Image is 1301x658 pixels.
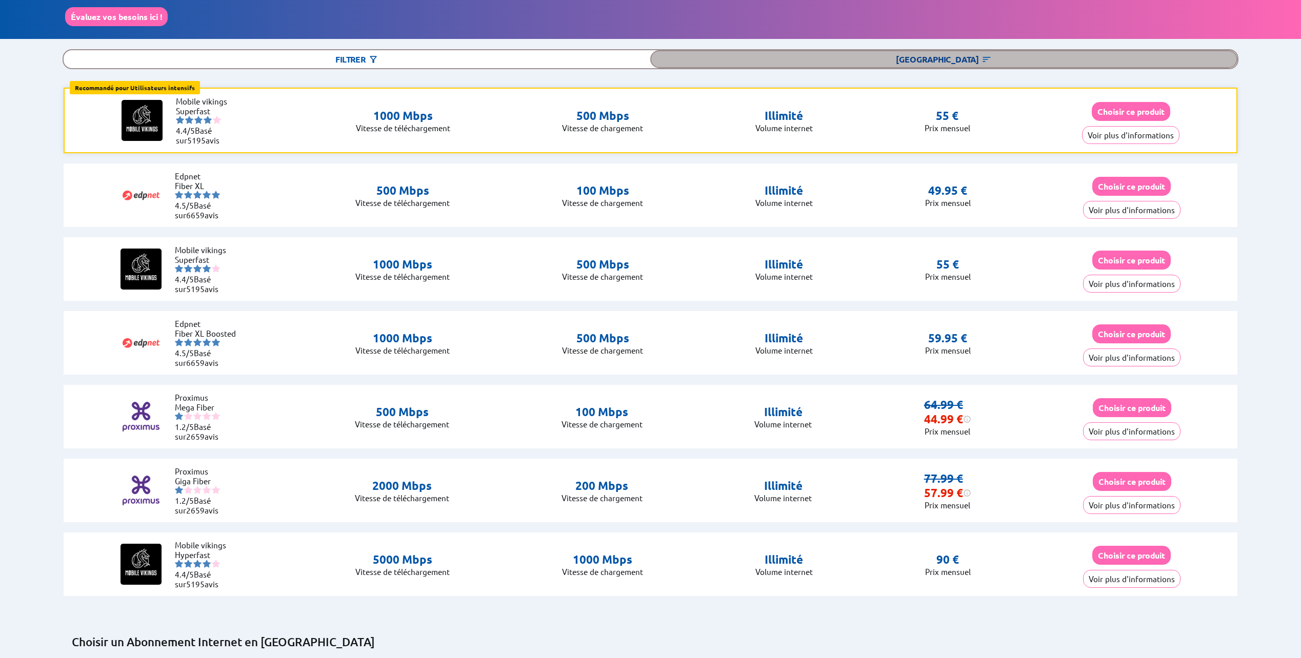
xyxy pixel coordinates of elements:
[355,331,450,345] p: 1000 Mbps
[1082,130,1179,140] a: Voir plus d'informations
[121,396,162,437] img: Logo of Proximus
[1083,426,1180,436] a: Voir plus d'informations
[562,257,643,272] p: 500 Mbps
[1092,546,1171,565] button: Choisir ce produit
[121,249,162,290] img: Logo of Mobile vikings
[562,331,643,345] p: 500 Mbps
[212,412,220,420] img: starnr5
[355,552,450,567] p: 5000 Mbps
[1082,126,1179,144] button: Voir plus d'informations
[122,100,163,141] img: Logo of Mobile vikings
[562,123,643,133] p: Vitesse de chargement
[754,493,812,503] p: Volume internet
[754,479,812,493] p: Illimité
[925,272,971,281] p: Prix mensuel
[755,552,813,567] p: Illimité
[925,198,971,208] p: Prix mensuel
[562,198,643,208] p: Vitesse de chargement
[212,486,220,494] img: starnr5
[1083,496,1180,514] button: Voir plus d'informations
[175,466,236,476] li: Proximus
[1093,472,1171,491] button: Choisir ce produit
[562,493,643,503] p: Vitesse de chargement
[186,579,205,589] span: 5195
[204,116,212,124] img: starnr4
[562,567,643,577] p: Vitesse de chargement
[175,412,183,420] img: starnr1
[175,496,194,505] span: 1.2/5
[213,116,221,124] img: starnr5
[175,274,194,284] span: 4.4/5
[755,331,813,345] p: Illimité
[562,552,643,567] p: 1000 Mbps
[175,264,183,273] img: starnr1
[562,272,643,281] p: Vitesse de chargement
[963,415,971,423] img: information
[562,183,643,198] p: 100 Mbps
[175,422,236,441] li: Basé sur avis
[355,345,450,355] p: Vitesse de télé­chargement
[755,198,813,208] p: Volume internet
[924,500,971,510] p: Prix mensuel
[755,345,813,355] p: Volume internet
[193,412,202,420] img: starnr3
[925,123,970,133] p: Prix mensuel
[355,493,449,503] p: Vitesse de télé­chargement
[175,200,236,220] li: Basé sur avis
[175,274,236,294] li: Basé sur avis
[212,560,220,568] img: starnr5
[1083,353,1180,362] a: Voir plus d'informations
[356,123,450,133] p: Vitesse de télé­chargement
[193,486,202,494] img: starnr3
[755,272,813,281] p: Volume internet
[936,109,958,123] p: 55 €
[755,109,813,123] p: Illimité
[924,486,971,500] div: 57.99 €
[562,345,643,355] p: Vitesse de chargement
[175,540,236,550] li: Mobile vikings
[355,272,450,281] p: Vitesse de télé­chargement
[203,486,211,494] img: starnr4
[175,245,236,255] li: Mobile vikings
[175,200,194,210] span: 4.5/5
[203,412,211,420] img: starnr4
[755,123,813,133] p: Volume internet
[175,496,236,515] li: Basé sur avis
[1083,422,1180,440] button: Voir plus d'informations
[755,257,813,272] p: Illimité
[355,479,449,493] p: 2000 Mbps
[186,284,205,294] span: 5195
[186,431,205,441] span: 2659
[186,358,205,367] span: 6659
[184,338,192,346] img: starnr2
[184,560,192,568] img: starnr2
[175,255,236,264] li: Superfast
[754,405,812,419] p: Illimité
[936,257,959,272] p: 55 €
[203,338,211,346] img: starnr4
[562,479,643,493] p: 200 Mbps
[1092,107,1170,116] a: Choisir ce produit
[355,405,449,419] p: 500 Mbps
[1092,550,1171,560] a: Choisir ce produit
[212,338,220,346] img: starnr5
[982,54,992,65] img: Bouton pour ouvrir la section de tri
[184,191,192,199] img: starnr2
[184,412,192,420] img: starnr2
[212,191,220,199] img: starnr5
[355,198,450,208] p: Vitesse de télé­chargement
[1092,324,1171,343] button: Choisir ce produit
[1092,102,1170,121] button: Choisir ce produit
[203,191,211,199] img: starnr4
[175,393,236,402] li: Proximus
[355,567,450,577] p: Vitesse de télé­chargement
[1083,201,1180,219] button: Voir plus d'informations
[1083,500,1180,510] a: Voir plus d'informations
[175,171,236,181] li: Edpnet
[925,567,971,577] p: Prix mensuel
[650,50,1237,68] div: [GEOGRAPHIC_DATA]
[1083,275,1180,293] button: Voir plus d'informations
[1092,329,1171,339] a: Choisir ce produit
[924,412,971,426] div: 44.99 €
[175,191,183,199] img: starnr1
